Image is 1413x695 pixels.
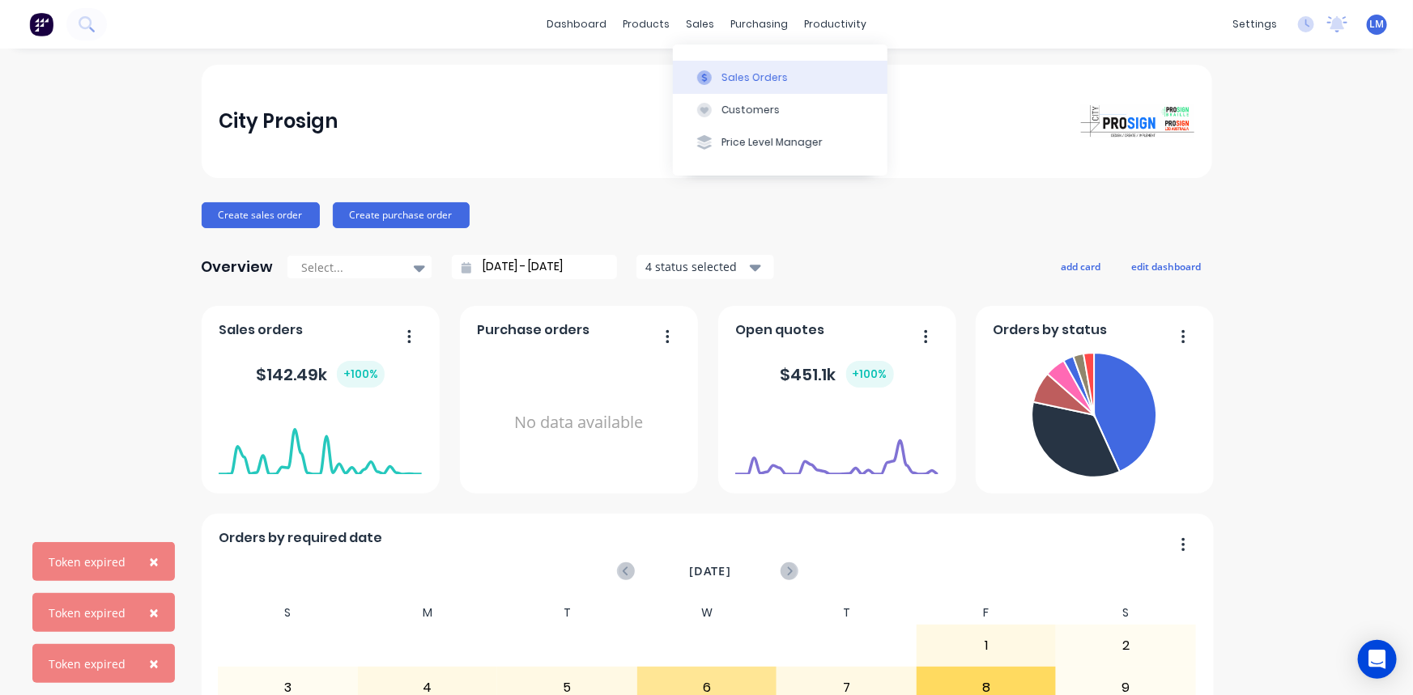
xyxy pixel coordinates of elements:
[722,12,796,36] div: purchasing
[133,542,175,581] button: Close
[202,251,274,283] div: Overview
[846,361,894,388] div: + 100 %
[497,601,637,625] div: T
[673,94,887,126] button: Customers
[202,202,320,228] button: Create sales order
[689,562,731,580] span: [DATE]
[49,553,126,570] div: Token expired
[218,601,358,625] div: S
[337,361,385,388] div: + 100 %
[49,604,126,621] div: Token expired
[673,61,887,93] button: Sales Orders
[917,625,1056,666] div: 1
[477,320,589,340] span: Purchase orders
[917,601,1057,625] div: F
[1056,601,1196,625] div: S
[1081,105,1194,137] img: City Prosign
[1370,17,1385,32] span: LM
[133,593,175,632] button: Close
[721,70,788,85] div: Sales Orders
[735,320,824,340] span: Open quotes
[615,12,678,36] div: products
[781,361,894,388] div: $ 451.1k
[219,320,303,340] span: Sales orders
[1358,640,1397,679] div: Open Intercom Messenger
[637,601,777,625] div: W
[219,105,338,138] div: City Prosign
[678,12,722,36] div: sales
[636,255,774,279] button: 4 status selected
[358,601,498,625] div: M
[29,12,53,36] img: Factory
[477,346,680,499] div: No data available
[1051,256,1112,277] button: add card
[333,202,470,228] button: Create purchase order
[133,644,175,683] button: Close
[673,126,887,159] button: Price Level Manager
[149,550,159,573] span: ×
[721,135,823,150] div: Price Level Manager
[49,655,126,672] div: Token expired
[538,12,615,36] a: dashboard
[256,361,385,388] div: $ 142.49k
[993,320,1107,340] span: Orders by status
[1121,256,1212,277] button: edit dashboard
[777,601,917,625] div: T
[1224,12,1285,36] div: settings
[721,103,780,117] div: Customers
[796,12,875,36] div: productivity
[1057,625,1195,666] div: 2
[149,652,159,675] span: ×
[149,601,159,624] span: ×
[645,258,747,275] div: 4 status selected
